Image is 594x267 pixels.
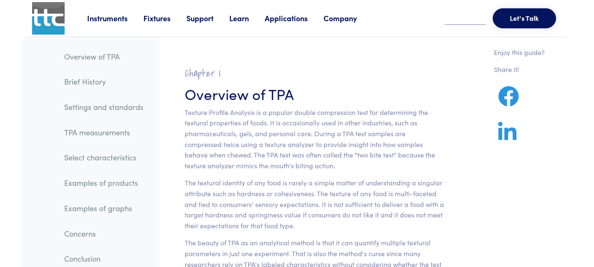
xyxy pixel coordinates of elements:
a: Select characteristics [58,148,150,167]
a: Fixtures [143,13,186,23]
button: Let's Talk [493,8,556,28]
h2: Chapter I [185,67,444,80]
a: Settings and standards [58,97,150,117]
a: Concerns [58,224,150,243]
a: Instruments [87,13,143,23]
a: Share on LinkedIn [494,132,521,142]
a: Applications [265,13,323,23]
a: Brief History [58,72,150,91]
a: Company [323,13,373,23]
a: TPA measurements [58,123,150,142]
a: Learn [229,13,265,23]
p: Enjoy this guide? [494,47,545,58]
a: Examples of graphs [58,199,150,218]
a: Examples of products [58,173,150,192]
p: Texture Profile Analysis is a popular double compression test for determining the textural proper... [185,107,444,171]
a: Support [186,13,229,23]
a: Overview of TPA [58,47,150,66]
img: ttc_logo_1x1_v1.0.png [32,2,65,35]
p: The textural identity of any food is rarely a simple matter of understanding a singular attribute... [185,177,444,231]
h3: Overview of TPA [185,83,444,104]
p: Share it! [494,64,545,75]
